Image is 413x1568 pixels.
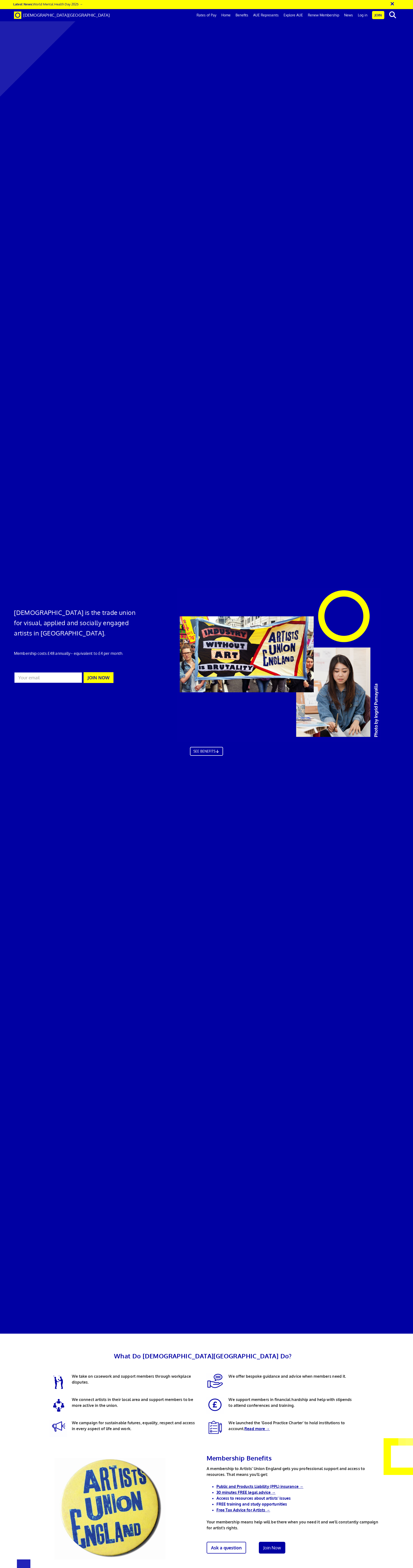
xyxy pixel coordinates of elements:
[207,1453,382,1463] h2: Membership Benefits
[281,9,305,21] a: Explore AUE
[216,1501,382,1507] li: FREE training and study opportunities
[244,1426,270,1431] a: Read more →
[372,11,384,19] a: Join
[259,1542,285,1554] a: Join Now
[207,1466,382,1477] p: A membership to Artists’ Union England gets you professional support and access to resources. Tha...
[13,2,83,6] a: Latest News:World Mental Health Day 2025 →
[216,1495,382,1501] li: Access to resources about artists’ issues
[207,1519,382,1531] p: Your membership means help will be there when you need it and we’ll constantly campaign for artis...
[46,1351,360,1361] h2: What Do [DEMOGRAPHIC_DATA][GEOGRAPHIC_DATA] Do?
[216,1490,276,1495] a: 30 minutes FREE legal advice →
[190,747,223,756] a: SEE BENEFITS
[14,607,138,638] h1: [DEMOGRAPHIC_DATA] is the trade union for visual, applied and socially engaged artists in [GEOGRA...
[194,9,219,21] a: Rates of Pay
[13,2,33,6] strong: Latest News:
[84,672,113,683] button: JOIN NOW
[233,9,251,21] a: Benefits
[207,1542,246,1554] a: Ask a question
[46,1397,203,1414] p: We connect artists in their local area and support members to be more active in the union.
[23,12,110,18] span: [DEMOGRAPHIC_DATA][GEOGRAPHIC_DATA]
[216,1508,270,1512] a: Free Tax Advice for Artists →
[385,10,400,20] button: search
[219,9,233,21] a: Home
[203,1420,359,1437] p: We launched the 'Good Practice Charter' to hold institutions to account.
[342,9,355,21] a: News
[14,672,82,683] input: Your email
[14,650,138,656] p: Membership costs £48 annually – equivalent to £4 per month.
[10,9,113,21] a: Brand [DEMOGRAPHIC_DATA][GEOGRAPHIC_DATA]
[216,1484,303,1489] a: Public and Products Liability (PPL) insurance →
[203,1373,359,1390] p: We offer bespoke guidance and advice when members need it.
[251,9,281,21] a: AUE Represents
[46,1420,203,1437] p: We campaign for sustainable futures, equality, respect and access in every aspect of life and work.
[203,1397,359,1414] p: We support members in financial hardship and help with stipends to attend conferences and training.
[46,1373,203,1390] p: We take on casework and support members through workplace disputes.
[305,9,342,21] a: Renew Membership
[355,9,370,21] a: Log in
